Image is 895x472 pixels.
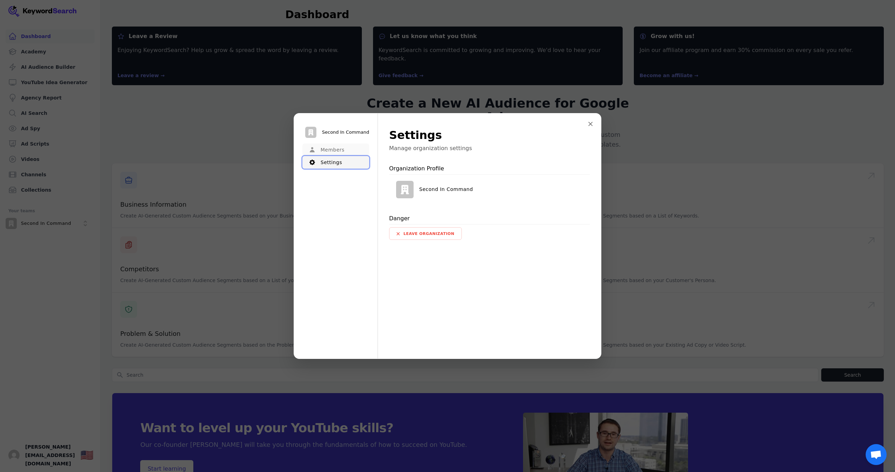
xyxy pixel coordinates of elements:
[866,444,887,465] div: Open chat
[389,163,444,174] p: Organization Profile
[584,118,597,130] button: Close modal
[302,156,369,169] button: Settings
[389,145,590,152] p: Manage organization settings
[396,181,414,198] img: Second In Command
[389,213,410,224] p: Danger
[302,143,369,156] button: Members
[389,227,462,240] button: Leave organization
[419,186,473,193] p: Second In Command
[322,129,369,135] p: Second In Command
[305,127,316,138] img: Second In Command
[389,127,590,143] h1: Settings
